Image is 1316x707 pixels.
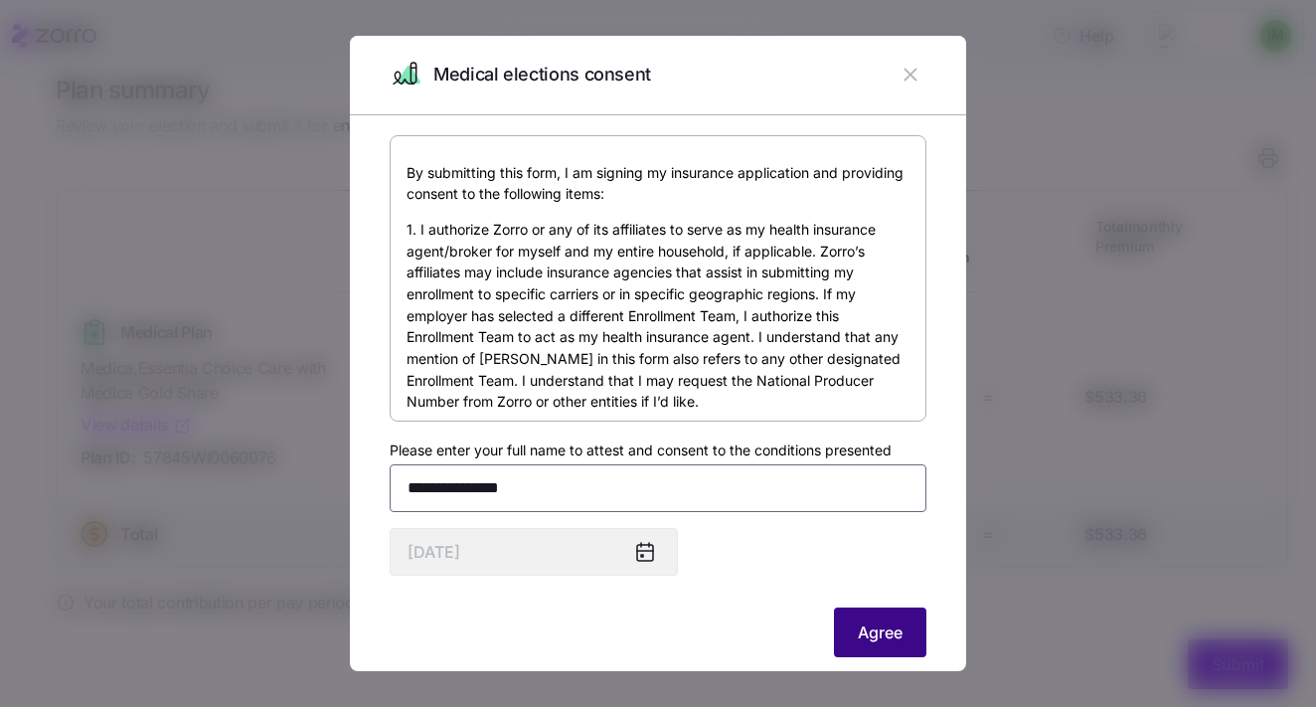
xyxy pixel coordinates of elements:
[390,440,892,461] label: Please enter your full name to attest and consent to the conditions presented
[834,608,926,657] button: Agree
[407,162,909,205] p: By submitting this form, I am signing my insurance application and providing consent to the follo...
[858,620,903,644] span: Agree
[407,219,909,413] p: 1. I authorize Zorro or any of its affiliates to serve as my health insurance agent/broker for my...
[390,528,678,576] input: MM/DD/YYYY
[433,61,651,89] span: Medical elections consent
